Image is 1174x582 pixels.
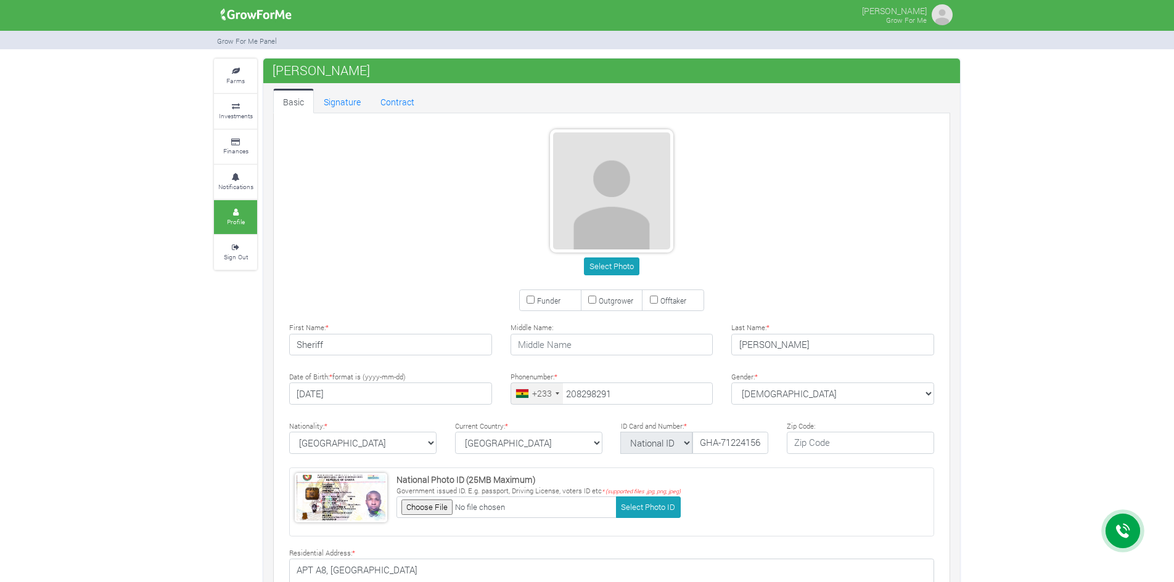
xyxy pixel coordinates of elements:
a: Notifications [214,165,257,199]
input: Phone Number [511,382,713,405]
img: growforme image [216,2,296,27]
label: Zip Code: [787,421,815,432]
label: ID Card and Number: [621,421,687,432]
input: Zip Code [787,432,934,454]
p: [PERSON_NAME] [862,2,927,17]
a: Basic [273,89,314,113]
small: Investments [219,111,253,120]
small: Grow For Me Panel [217,36,277,46]
i: * (supported files .jpg, png, jpeg) [602,488,681,495]
label: Date of Birth: format is (yyyy-mm-dd) [289,372,406,382]
small: Profile [227,217,245,226]
small: Notifications [218,182,253,191]
label: Residential Address: [289,548,355,559]
input: ID Number [692,432,768,454]
label: Gender: [731,372,758,382]
input: Middle Name [511,334,713,356]
input: Type Date of Birth (YYYY-MM-DD) [289,382,492,405]
small: Offtaker [660,296,686,305]
button: Select Photo [584,257,639,275]
input: Funder [527,296,535,304]
small: Funder [537,296,560,305]
label: Last Name: [731,323,770,333]
div: Ghana (Gaana): +233 [511,383,563,404]
p: Government issued ID. E.g. passport, Driving License, voters ID etc [396,486,681,496]
a: Sign Out [214,235,257,269]
a: Signature [314,89,371,113]
span: [PERSON_NAME] [269,58,373,83]
label: Phonenumber: [511,372,557,382]
label: Middle Name: [511,323,553,333]
input: Last Name [731,334,934,356]
small: Finances [223,147,248,155]
a: Finances [214,130,257,164]
label: Nationality: [289,421,327,432]
small: Farms [226,76,245,85]
input: Outgrower [588,296,596,304]
button: Select Photo ID [616,496,681,518]
label: Current Country: [455,421,508,432]
a: Profile [214,200,257,234]
small: Outgrower [599,296,633,305]
label: First Name: [289,323,329,333]
a: Farms [214,59,257,93]
strong: National Photo ID (25MB Maximum) [396,474,536,485]
small: Sign Out [224,253,248,261]
a: Investments [214,94,257,128]
a: Contract [371,89,424,113]
img: growforme image [930,2,954,27]
input: First Name [289,334,492,356]
input: Offtaker [650,296,658,304]
small: Grow For Me [886,15,927,25]
div: +233 [532,387,552,400]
